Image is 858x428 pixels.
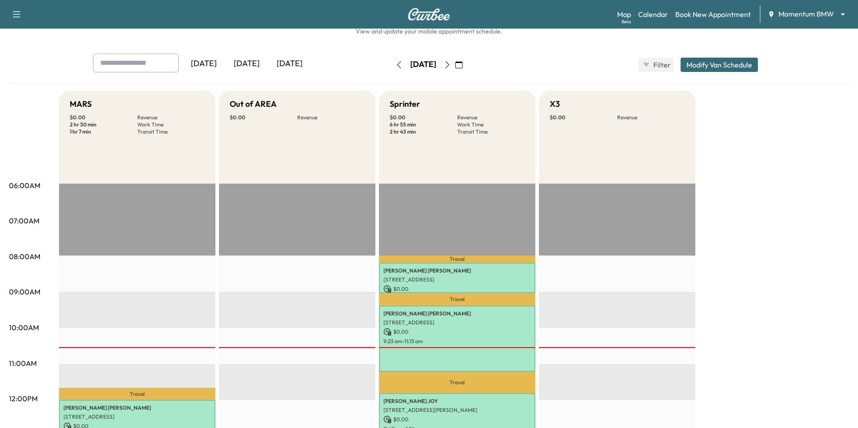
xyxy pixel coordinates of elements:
[63,413,211,420] p: [STREET_ADDRESS]
[457,114,525,121] p: Revenue
[622,18,631,25] div: Beta
[9,251,40,262] p: 08:00AM
[59,388,215,400] p: Travel
[639,58,673,72] button: Filter
[70,121,137,128] p: 2 hr 30 min
[9,286,40,297] p: 09:00AM
[457,128,525,135] p: Transit Time
[383,267,531,274] p: [PERSON_NAME] [PERSON_NAME]
[383,285,531,293] p: $ 0.00
[778,9,834,19] span: Momentum BMW
[182,54,225,74] div: [DATE]
[390,128,457,135] p: 2 hr 43 min
[653,59,669,70] span: Filter
[390,98,420,110] h5: Sprinter
[379,293,535,306] p: Travel
[9,27,849,36] h6: View and update your mobile appointment schedule.
[70,128,137,135] p: 1 hr 7 min
[617,9,631,20] a: MapBeta
[383,319,531,326] p: [STREET_ADDRESS]
[550,98,560,110] h5: X3
[379,372,535,393] p: Travel
[638,9,668,20] a: Calendar
[457,121,525,128] p: Work Time
[383,398,531,405] p: [PERSON_NAME] JOY
[297,114,365,121] p: Revenue
[408,8,450,21] img: Curbee Logo
[383,338,531,345] p: 9:23 am - 11:13 am
[9,358,37,369] p: 11:00AM
[70,114,137,121] p: $ 0.00
[70,98,92,110] h5: MARS
[137,128,205,135] p: Transit Time
[675,9,751,20] a: Book New Appointment
[63,404,211,411] p: [PERSON_NAME] [PERSON_NAME]
[681,58,758,72] button: Modify Van Schedule
[137,121,205,128] p: Work Time
[225,54,268,74] div: [DATE]
[383,415,531,424] p: $ 0.00
[617,114,685,121] p: Revenue
[390,121,457,128] p: 6 hr 55 min
[390,114,457,121] p: $ 0.00
[9,215,39,226] p: 07:00AM
[9,180,40,191] p: 06:00AM
[383,328,531,336] p: $ 0.00
[383,407,531,414] p: [STREET_ADDRESS][PERSON_NAME]
[410,59,436,70] div: [DATE]
[383,310,531,317] p: [PERSON_NAME] [PERSON_NAME]
[383,276,531,283] p: [STREET_ADDRESS]
[9,322,39,333] p: 10:00AM
[230,114,297,121] p: $ 0.00
[137,114,205,121] p: Revenue
[379,256,535,263] p: Travel
[230,98,277,110] h5: Out of AREA
[268,54,311,74] div: [DATE]
[9,393,38,404] p: 12:00PM
[550,114,617,121] p: $ 0.00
